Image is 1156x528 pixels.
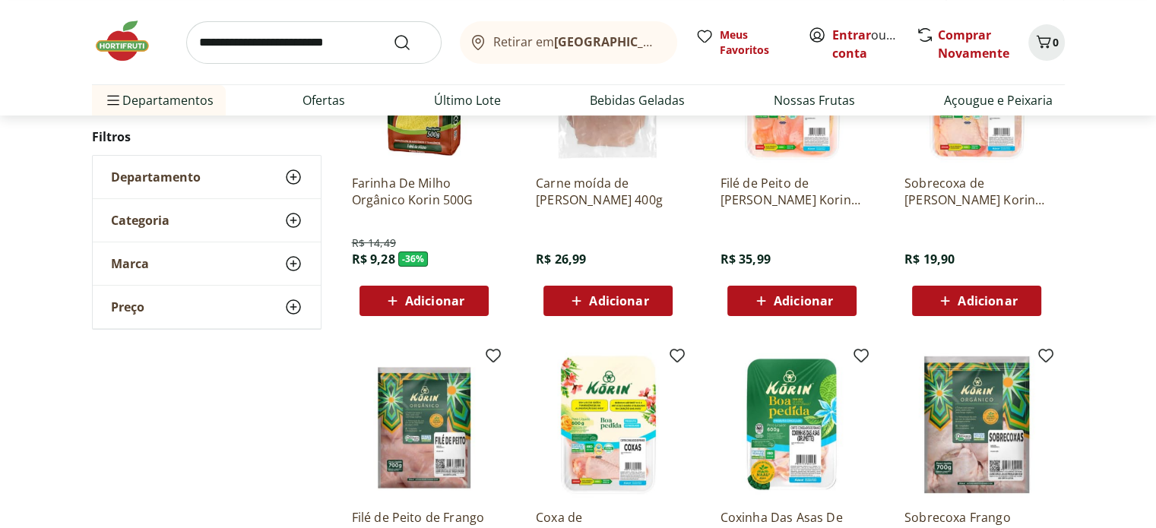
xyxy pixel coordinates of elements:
[720,27,790,58] span: Meus Favoritos
[460,21,677,64] button: Retirar em[GEOGRAPHIC_DATA]/[GEOGRAPHIC_DATA]
[727,286,857,316] button: Adicionar
[554,33,810,50] b: [GEOGRAPHIC_DATA]/[GEOGRAPHIC_DATA]
[832,26,900,62] span: ou
[302,91,345,109] a: Ofertas
[352,353,496,497] img: Filé de Peito de Frango Orgânico Congelado Korin 700g
[93,156,321,198] button: Departamento
[536,175,680,208] a: Carne moída de [PERSON_NAME] 400g
[92,18,168,64] img: Hortifruti
[590,91,685,109] a: Bebidas Geladas
[904,353,1049,497] img: Sobrecoxa Frango Orgânico Congelado Korin 700g
[695,27,790,58] a: Meus Favoritos
[359,286,489,316] button: Adicionar
[720,175,864,208] a: Filé de Peito de [PERSON_NAME] Korin 600g
[589,295,648,307] span: Adicionar
[93,199,321,242] button: Categoria
[1028,24,1065,61] button: Carrinho
[434,91,501,109] a: Último Lote
[104,82,214,119] span: Departamentos
[393,33,429,52] button: Submit Search
[93,242,321,285] button: Marca
[904,251,955,267] span: R$ 19,90
[111,213,169,228] span: Categoria
[352,251,395,267] span: R$ 9,28
[398,251,429,267] span: - 36 %
[93,286,321,328] button: Preço
[912,286,1041,316] button: Adicionar
[111,169,201,185] span: Departamento
[536,251,586,267] span: R$ 26,99
[938,27,1009,62] a: Comprar Novamente
[92,122,321,152] h2: Filtros
[536,353,680,497] img: Coxa de Frango Congelada Korin 600g
[104,82,122,119] button: Menu
[832,27,916,62] a: Criar conta
[720,251,770,267] span: R$ 35,99
[352,175,496,208] a: Farinha De Milho Orgânico Korin 500G
[904,175,1049,208] a: Sobrecoxa de [PERSON_NAME] Korin 600g
[774,295,833,307] span: Adicionar
[111,299,144,315] span: Preço
[944,91,1053,109] a: Açougue e Peixaria
[352,236,396,251] span: R$ 14,49
[111,256,149,271] span: Marca
[832,27,871,43] a: Entrar
[774,91,855,109] a: Nossas Frutas
[720,353,864,497] img: Coxinha Das Asas De Frango Congelada Drumette Korin 600G
[493,35,661,49] span: Retirar em
[543,286,673,316] button: Adicionar
[186,21,442,64] input: search
[958,295,1017,307] span: Adicionar
[405,295,464,307] span: Adicionar
[1053,35,1059,49] span: 0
